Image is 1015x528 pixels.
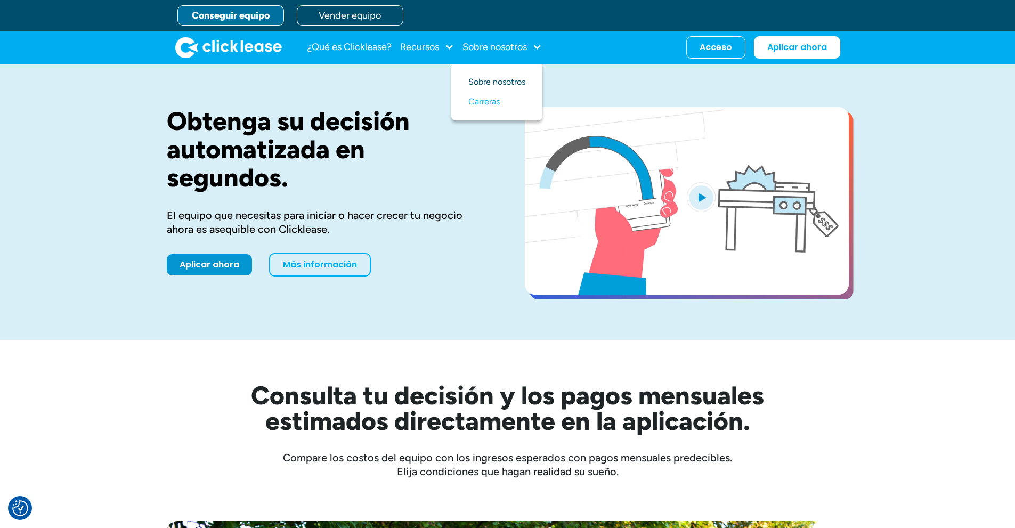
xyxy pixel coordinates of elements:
[525,107,849,295] a: caja de luz abierta
[754,36,840,59] a: Aplicar ahora
[307,41,392,53] font: ¿Qué es Clicklease?
[700,41,732,53] font: Acceso
[700,42,732,53] div: Acceso
[397,465,619,478] font: Elija condiciones que hagan realidad su sueño.
[468,72,525,92] a: Sobre nosotros
[192,10,270,21] font: Conseguir equipo
[12,500,28,516] button: Preferencias de consentimiento
[283,258,357,271] font: Más información
[180,258,239,271] font: Aplicar ahora
[468,96,500,107] font: Carreras
[451,64,542,120] nav: Sobre nosotros
[307,37,392,58] a: ¿Qué es Clicklease?
[175,37,282,58] a: hogar
[167,105,410,193] font: Obtenga su decisión automatizada en segundos.
[767,41,827,53] font: Aplicar ahora
[269,253,371,277] a: Más información
[177,5,284,26] a: Conseguir equipo
[167,254,252,275] a: Aplicar ahora
[462,41,527,53] font: Sobre nosotros
[468,77,525,87] font: Sobre nosotros
[283,451,732,464] font: Compare los costos del equipo con los ingresos esperados con pagos mensuales predecibles.
[462,37,542,58] div: Sobre nosotros
[687,182,716,212] img: Logotipo del botón de reproducción azul sobre un fondo circular azul claro
[175,37,282,58] img: Logotipo de Clicklease
[400,41,439,53] font: Recursos
[468,92,525,112] a: Carreras
[400,37,454,58] div: Recursos
[167,209,462,235] font: El equipo que necesitas para iniciar o hacer crecer tu negocio ahora es asequible con Clicklease.
[251,380,764,436] font: Consulta tu decisión y los pagos mensuales estimados directamente en la aplicación.
[319,10,381,21] font: Vender equipo
[297,5,403,26] a: Vender equipo
[12,500,28,516] img: Revisar el botón de consentimiento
